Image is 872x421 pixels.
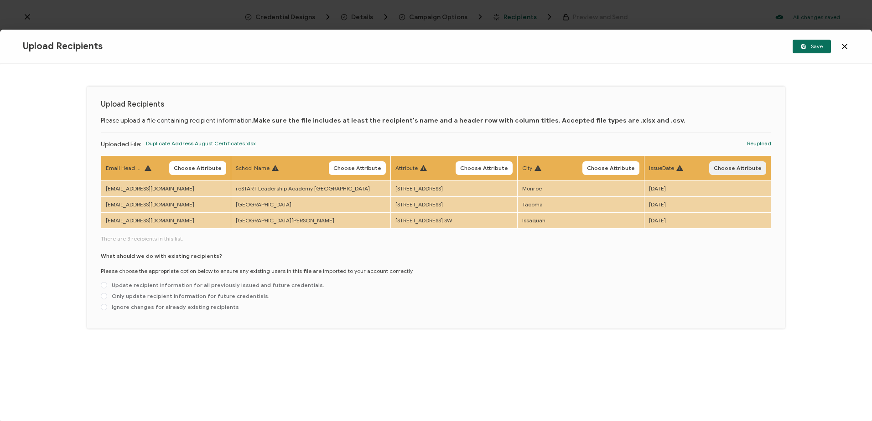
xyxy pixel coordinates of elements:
[456,161,513,175] button: Choose Attribute
[101,196,231,212] td: [EMAIL_ADDRESS][DOMAIN_NAME]
[395,164,418,172] span: Attribute
[793,40,831,53] button: Save
[101,116,771,125] p: Please upload a file containing recipient information.
[522,164,532,172] span: City
[517,196,644,212] td: Tacoma
[107,293,270,299] span: Only update recipient information for future credentials.
[231,180,390,196] td: reSTART Leadership Academy [GEOGRAPHIC_DATA]
[460,165,508,171] span: Choose Attribute
[107,282,324,288] span: Update recipient information for all previously issued and future credentials.
[644,196,771,212] td: [DATE]
[714,165,762,171] span: Choose Attribute
[587,165,635,171] span: Choose Attribute
[101,180,231,196] td: [EMAIL_ADDRESS][DOMAIN_NAME]
[644,212,771,228] td: [DATE]
[106,164,142,172] span: Email Head of School
[826,377,872,421] iframe: Chat Widget
[101,100,771,109] h1: Upload Recipients
[101,235,771,243] span: There are 3 recipients in this list.
[107,303,239,310] span: Ignore changes for already existing recipients
[333,165,381,171] span: Choose Attribute
[231,212,390,228] td: [GEOGRAPHIC_DATA][PERSON_NAME]
[649,164,674,172] span: IssueDate
[801,44,823,49] span: Save
[517,180,644,196] td: Monroe
[709,161,766,175] button: Choose Attribute
[253,117,685,124] b: Make sure the file includes at least the recipient's name and a header row with column titles. Ac...
[101,252,222,260] p: What should we do with existing recipients?
[146,139,256,162] span: Duplicate Address August Certificates.xlsx
[329,161,386,175] button: Choose Attribute
[236,164,270,172] span: School Name
[747,139,771,148] a: Reupload
[231,196,390,212] td: [GEOGRAPHIC_DATA]
[517,212,644,228] td: Issaquah
[644,180,771,196] td: [DATE]
[101,212,231,228] td: [EMAIL_ADDRESS][DOMAIN_NAME]
[390,196,517,212] td: [STREET_ADDRESS]
[582,161,639,175] button: Choose Attribute
[23,41,103,52] span: Upload Recipients
[390,212,517,228] td: [STREET_ADDRESS] SW
[174,165,222,171] span: Choose Attribute
[101,267,414,275] p: Please choose the appropriate option below to ensure any existing users in this file are imported...
[101,139,141,151] p: Uploaded File:
[169,161,226,175] button: Choose Attribute
[390,180,517,196] td: [STREET_ADDRESS]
